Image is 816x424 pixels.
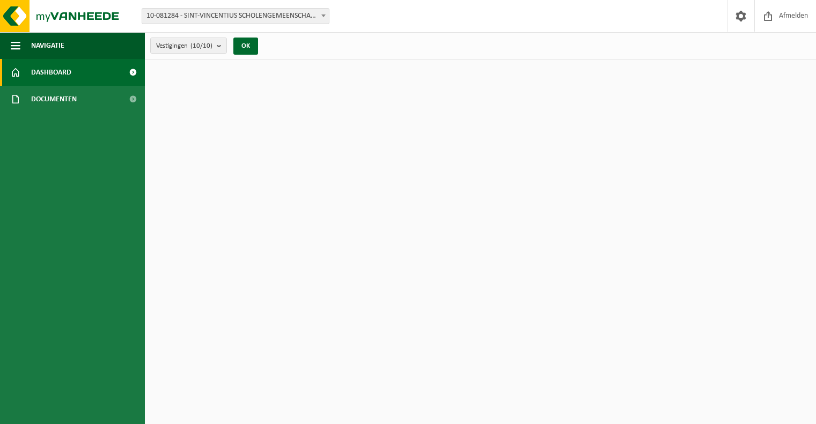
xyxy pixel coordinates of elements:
[190,42,212,49] count: (10/10)
[233,38,258,55] button: OK
[31,86,77,113] span: Documenten
[142,9,329,24] span: 10-081284 - SINT-VINCENTIUS SCHOLENGEMEENSCHAP - MENEN
[31,59,71,86] span: Dashboard
[150,38,227,54] button: Vestigingen(10/10)
[156,38,212,54] span: Vestigingen
[142,8,329,24] span: 10-081284 - SINT-VINCENTIUS SCHOLENGEMEENSCHAP - MENEN
[31,32,64,59] span: Navigatie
